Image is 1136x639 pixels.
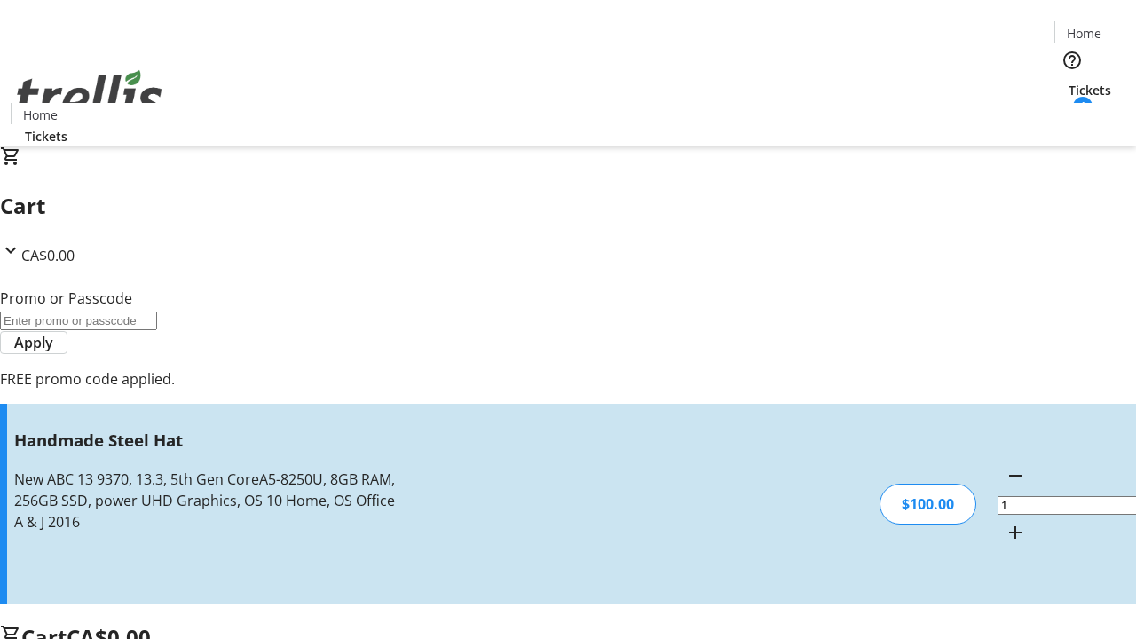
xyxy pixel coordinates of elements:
button: Help [1054,43,1090,78]
span: Home [1067,24,1101,43]
a: Tickets [11,127,82,146]
a: Tickets [1054,81,1125,99]
img: Orient E2E Organization vt8qAQIrmI's Logo [11,51,169,139]
a: Home [12,106,68,124]
div: New ABC 13 9370, 13.3, 5th Gen CoreA5-8250U, 8GB RAM, 256GB SSD, power UHD Graphics, OS 10 Home, ... [14,469,402,532]
div: $100.00 [880,484,976,525]
span: CA$0.00 [21,246,75,265]
span: Apply [14,332,53,353]
span: Tickets [1069,81,1111,99]
button: Increment by one [998,515,1033,550]
button: Cart [1054,99,1090,135]
span: Tickets [25,127,67,146]
h3: Handmade Steel Hat [14,428,402,453]
button: Decrement by one [998,458,1033,493]
span: Home [23,106,58,124]
a: Home [1055,24,1112,43]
